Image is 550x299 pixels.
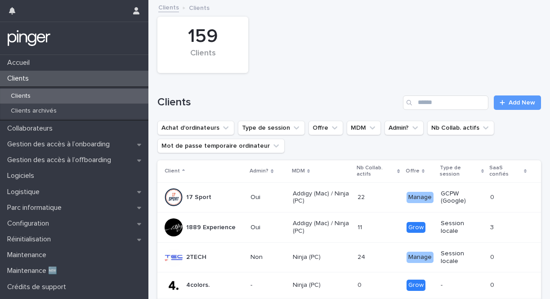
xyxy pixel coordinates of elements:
[440,163,479,180] p: Type de session
[157,96,399,109] h1: Clients
[186,281,210,289] p: 4colors.
[293,190,351,205] p: Addigy (Mac) / Ninja (PC)
[250,254,285,261] p: Non
[4,156,118,164] p: Gestion des accès à l’offboarding
[293,281,351,289] p: Ninja (PC)
[4,219,56,228] p: Configuration
[4,188,47,196] p: Logistique
[4,172,41,180] p: Logiciels
[490,222,496,231] p: 3
[358,222,364,231] p: 11
[186,224,236,231] p: 1889 Experience
[494,95,541,110] a: Add New
[189,2,210,12] p: Clients
[4,140,117,149] p: Gestion des accès à l’onboarding
[292,166,305,176] p: MDM
[186,194,211,201] p: 17 Sport
[250,166,268,176] p: Admin?
[165,166,180,176] p: Client
[441,281,483,289] p: -
[250,224,285,231] p: Oui
[4,59,37,67] p: Accueil
[490,252,496,261] p: 0
[157,242,541,272] tr: 2TECHNonNinja (PC)2424 ManageSession locale00
[406,166,420,176] p: Offre
[157,182,541,213] tr: 17 SportOuiAddigy (Mac) / Ninja (PC)2222 ManageGCPW (Google)00
[158,2,179,12] a: Clients
[157,272,541,299] tr: 4colors.-Ninja (PC)00 Grow-00
[173,25,233,48] div: 159
[157,213,541,243] tr: 1889 ExperienceOuiAddigy (Mac) / Ninja (PC)1111 GrowSession locale33
[4,235,58,244] p: Réinitialisation
[4,251,54,259] p: Maintenance
[490,192,496,201] p: 0
[157,139,285,153] button: Mot de passe temporaire ordinateur
[4,92,38,100] p: Clients
[407,280,425,291] div: Grow
[186,254,206,261] p: 2TECH
[441,250,483,265] p: Session locale
[293,220,351,235] p: Addigy (Mac) / Ninja (PC)
[385,121,424,135] button: Admin?
[441,190,483,205] p: GCPW (Google)
[407,192,434,203] div: Manage
[441,220,483,235] p: Session locale
[7,29,51,47] img: mTgBEunGTSyRkCgitkcU
[4,107,64,115] p: Clients archivés
[407,252,434,263] div: Manage
[358,280,363,289] p: 0
[4,267,64,275] p: Maintenance 🆕
[490,280,496,289] p: 0
[427,121,494,135] button: Nb Collab. actifs
[157,121,234,135] button: Achat d'ordinateurs
[4,124,60,133] p: Collaborateurs
[509,100,535,106] span: Add New
[293,254,351,261] p: Ninja (PC)
[358,252,367,261] p: 24
[357,163,395,180] p: Nb Collab. actifs
[4,283,73,291] p: Crédits de support
[309,121,343,135] button: Offre
[403,95,488,110] input: Search
[4,74,36,83] p: Clients
[358,192,367,201] p: 22
[407,222,425,233] div: Grow
[4,204,69,212] p: Parc informatique
[489,163,521,180] p: SaaS confiés
[238,121,305,135] button: Type de session
[173,49,233,68] div: Clients
[250,281,285,289] p: -
[347,121,381,135] button: MDM
[250,194,285,201] p: Oui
